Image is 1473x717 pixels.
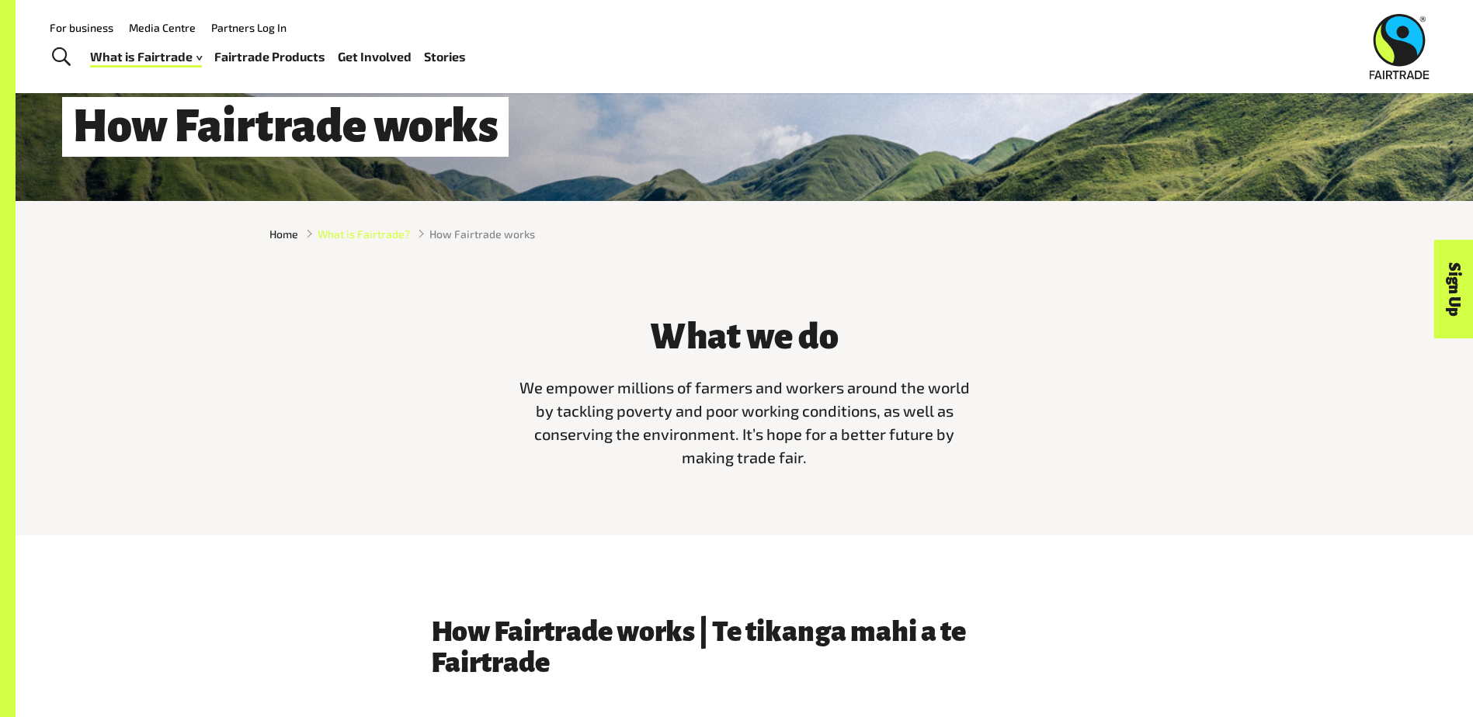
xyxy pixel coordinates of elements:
[431,616,1058,678] h3: How Fairtrade works | Te tikanga mahi a te Fairtrade
[318,226,410,242] a: What is Fairtrade?
[512,317,978,356] h3: What we do
[424,46,466,68] a: Stories
[519,378,970,466] span: We empower millions of farmers and workers around the world by tackling poverty and poor working ...
[269,226,298,242] a: Home
[429,226,535,242] span: How Fairtrade works
[42,38,80,77] a: Toggle Search
[90,46,202,68] a: What is Fairtrade
[129,21,196,34] a: Media Centre
[62,97,509,157] h1: How Fairtrade works
[50,21,113,34] a: For business
[214,46,325,68] a: Fairtrade Products
[1370,14,1430,79] img: Fairtrade Australia New Zealand logo
[338,46,412,68] a: Get Involved
[211,21,287,34] a: Partners Log In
